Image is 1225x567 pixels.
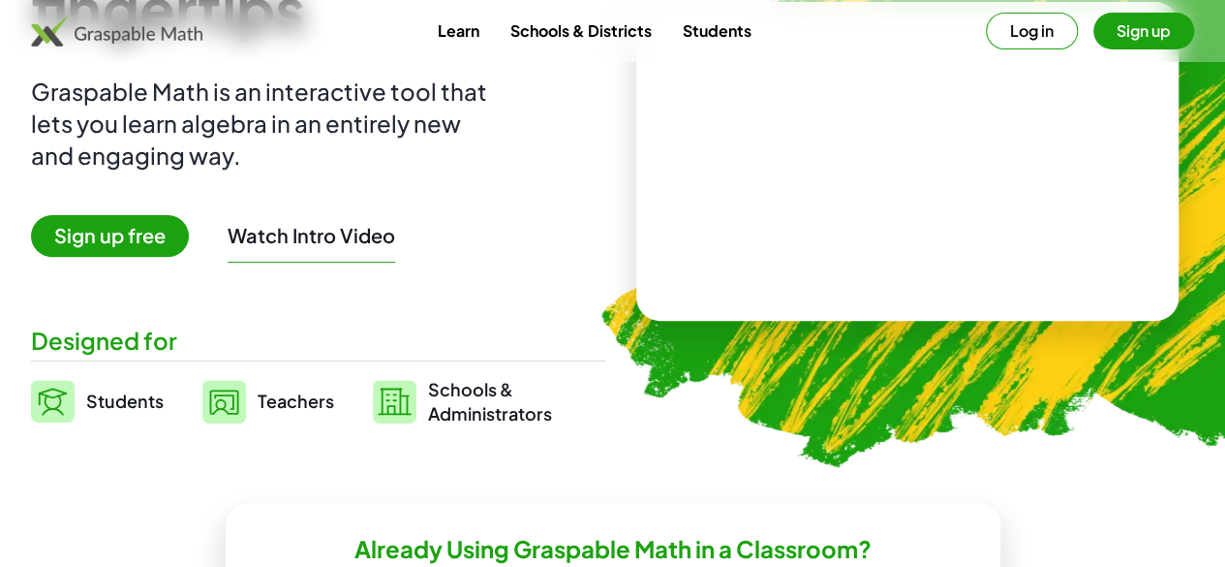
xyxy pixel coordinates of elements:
[354,534,872,564] h2: Already Using Graspable Math in a Classroom?
[421,13,494,48] a: Learn
[202,377,334,425] a: Teachers
[762,88,1053,234] video: What is this? This is dynamic math notation. Dynamic math notation plays a central role in how Gr...
[373,377,552,425] a: Schools &Administrators
[31,215,189,257] span: Sign up free
[202,380,246,424] img: svg%3e
[228,223,395,248] button: Watch Intro Video
[31,325,605,357] div: Designed for
[494,13,666,48] a: Schools & Districts
[428,377,552,425] span: Schools & Administrators
[31,377,164,425] a: Students
[373,380,416,424] img: svg%3e
[666,13,766,48] a: Students
[31,380,75,423] img: svg%3e
[986,13,1078,49] button: Log in
[31,76,496,172] div: Graspable Math is an interactive tool that lets you learn algebra in an entirely new and engaging...
[86,390,164,412] span: Students
[258,390,334,412] span: Teachers
[1093,13,1194,49] button: Sign up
